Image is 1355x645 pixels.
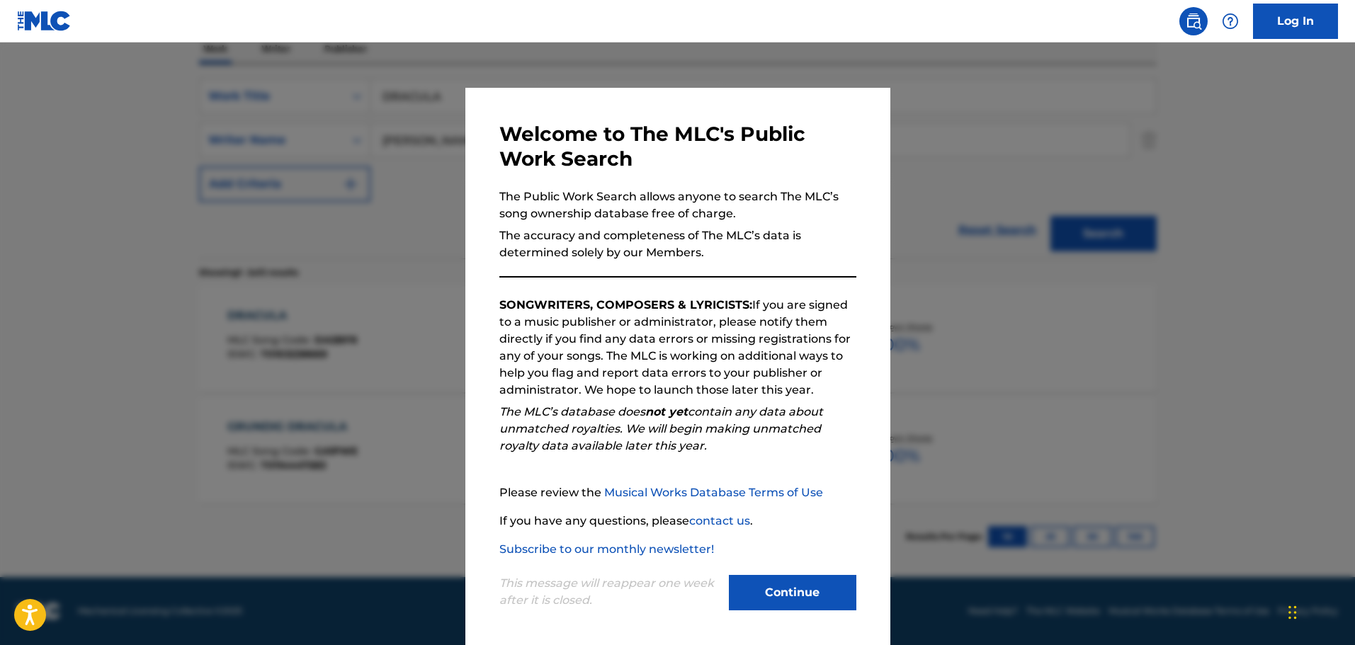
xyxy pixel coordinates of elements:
iframe: Chat Widget [1284,577,1355,645]
div: Drag [1288,591,1297,634]
p: Please review the [499,484,856,501]
h3: Welcome to The MLC's Public Work Search [499,122,856,171]
p: The accuracy and completeness of The MLC’s data is determined solely by our Members. [499,227,856,261]
p: The Public Work Search allows anyone to search The MLC’s song ownership database free of charge. [499,188,856,222]
em: The MLC’s database does contain any data about unmatched royalties. We will begin making unmatche... [499,405,823,452]
div: Help [1216,7,1245,35]
a: Log In [1253,4,1338,39]
p: If you have any questions, please . [499,513,856,530]
img: MLC Logo [17,11,72,31]
button: Continue [729,575,856,610]
strong: not yet [645,405,688,418]
a: contact us [689,514,750,527]
p: This message will reappear one week after it is closed. [499,575,720,609]
strong: SONGWRITERS, COMPOSERS & LYRICISTS: [499,298,752,312]
p: If you are signed to a music publisher or administrator, please notify them directly if you find ... [499,297,856,399]
a: Subscribe to our monthly newsletter! [499,542,714,556]
a: Public Search [1179,7,1208,35]
img: search [1185,13,1202,30]
a: Musical Works Database Terms of Use [604,486,823,499]
img: help [1222,13,1239,30]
